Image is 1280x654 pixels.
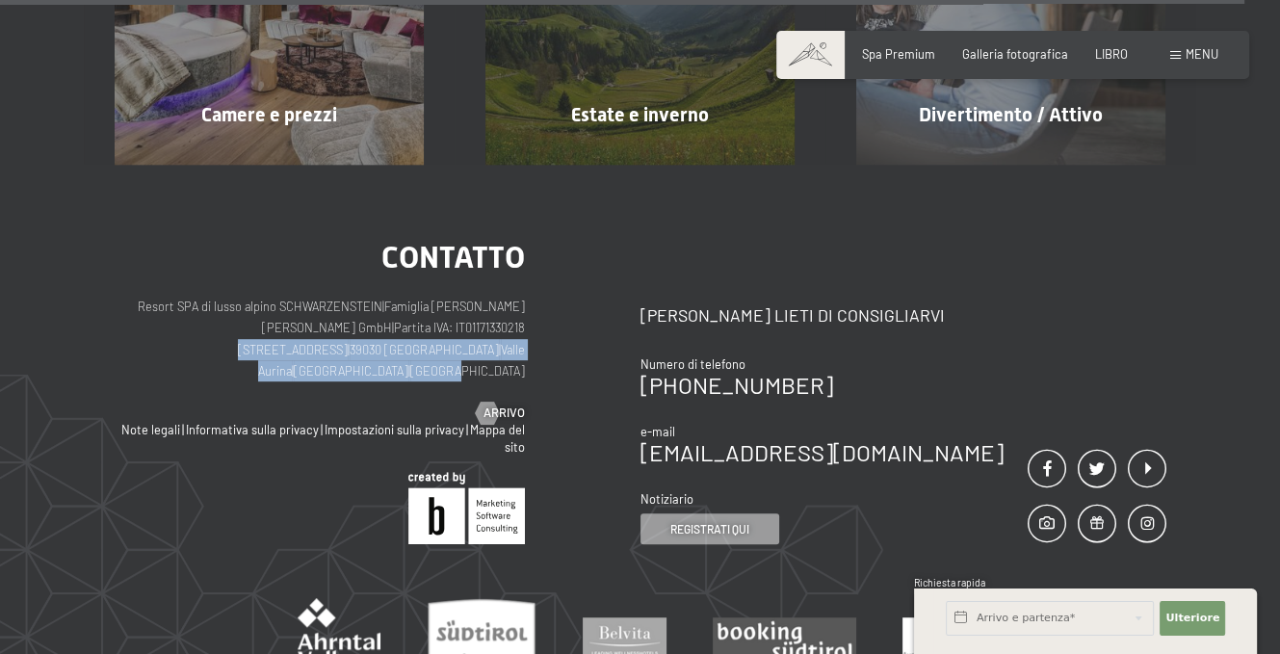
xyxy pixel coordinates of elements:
[919,103,1103,126] font: Divertimento / Attivo
[182,422,184,437] font: |
[962,46,1068,62] a: Galleria fotografica
[1186,46,1218,62] font: menu
[394,320,525,335] font: Partita IVA: IT01171330218
[201,103,337,126] font: Camere e prezzi
[640,424,675,439] font: e-mail
[1160,601,1225,636] button: Ulteriore
[1165,612,1219,624] font: Ulteriore
[670,522,749,536] font: Registrati qui
[238,342,348,357] font: [STREET_ADDRESS]
[640,304,945,326] font: [PERSON_NAME] lieti di consigliarvi
[862,46,935,62] a: Spa Premium
[382,299,384,314] font: |
[321,422,323,437] font: |
[640,356,745,372] font: Numero di telefono
[350,342,499,357] font: 39030 [GEOGRAPHIC_DATA]
[292,363,294,379] font: |
[499,342,501,357] font: |
[640,438,1004,466] a: [EMAIL_ADDRESS][DOMAIN_NAME]
[640,491,693,507] font: Notiziario
[121,422,180,437] a: Note legali
[466,422,468,437] font: |
[1095,46,1128,62] a: LIBRO
[348,342,350,357] font: |
[470,422,525,455] a: Mappa del sito
[914,577,985,589] font: Richiesta rapida
[138,299,382,314] font: Resort SPA di lusso alpino SCHWARZENSTEIN
[640,371,833,399] a: [PHONE_NUMBER]
[408,472,525,544] img: Brandnamic GmbH | Soluzioni leader per l'ospitalità
[381,239,525,275] font: contatto
[571,103,709,126] font: Estate e inverno
[294,363,408,379] font: [GEOGRAPHIC_DATA]
[483,405,525,420] font: Arrivo
[410,363,525,379] font: [GEOGRAPHIC_DATA]
[262,320,392,335] font: [PERSON_NAME] GmbH
[392,320,394,335] font: |
[408,363,410,379] font: |
[476,405,525,422] a: Arrivo
[186,422,319,437] a: Informativa sulla privacy
[384,299,525,314] font: Famiglia [PERSON_NAME]
[325,422,464,437] a: Impostazioni sulla privacy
